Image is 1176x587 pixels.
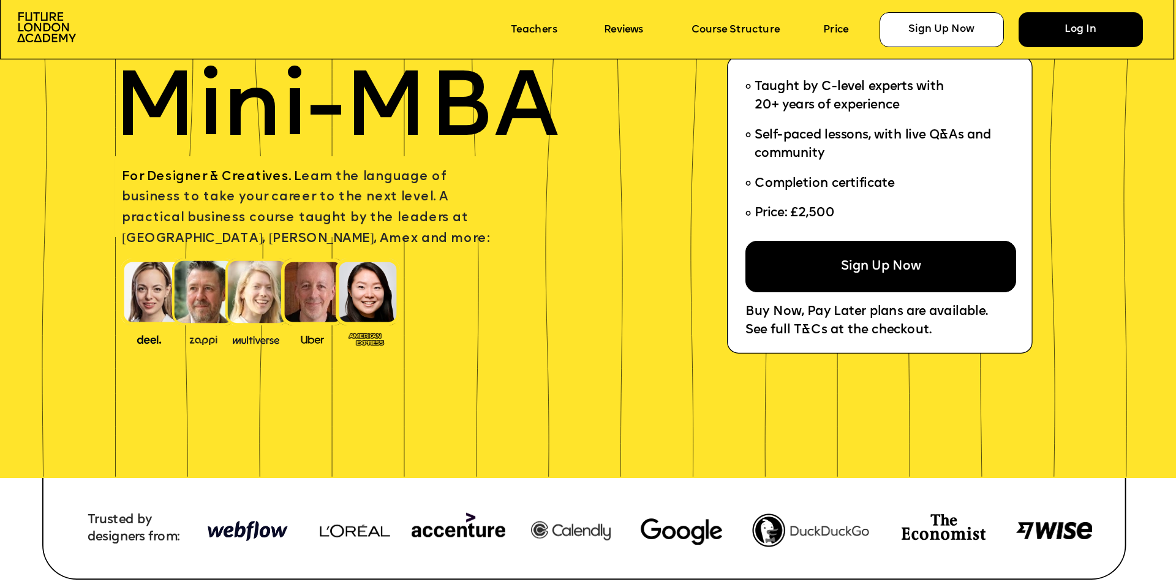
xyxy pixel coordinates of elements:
a: Teachers [511,24,557,36]
a: Reviews [604,24,643,36]
img: image-948b81d4-ecfd-4a21-a3e0-8573ccdefa42.png [300,504,618,559]
span: Mini-MBA [113,66,559,157]
img: image-74e81e4e-c3ca-4fbf-b275-59ce4ac8e97d.png [902,514,986,540]
span: Trusted by designers from: [88,514,179,544]
span: For Designer & Creatives. L [122,171,301,184]
img: image-99cff0b2-a396-4aab-8550-cf4071da2cb9.png [290,332,336,345]
span: Completion certificate [755,177,895,190]
span: Price: £2,500 [755,207,835,220]
a: Price [823,24,848,36]
span: Taught by C-level experts with 20+ years of experience [755,81,944,112]
img: image-b2f1584c-cbf7-4a77-bbe0-f56ae6ee31f2.png [180,332,226,345]
span: Buy Now, Pay Later plans are available. [745,305,988,318]
img: image-93eab660-639c-4de6-957c-4ae039a0235a.png [344,330,390,347]
img: image-fef0788b-2262-40a7-a71a-936c95dc9fdc.png [752,513,869,547]
a: Course Structure [692,24,780,36]
span: Self-paced lessons, with live Q&As and community [755,129,995,160]
img: image-948b81d4-ecfd-4a21-a3e0-8573ccdefa42.png [200,505,294,559]
img: image-b7d05013-d886-4065-8d38-3eca2af40620.png [228,331,284,346]
img: image-388f4489-9820-4c53-9b08-f7df0b8d4ae2.png [126,331,172,346]
span: See full T&Cs at the checkout. [745,324,932,336]
span: earn the language of business to take your career to the next level. A practical business course ... [122,171,489,246]
img: image-aac980e9-41de-4c2d-a048-f29dd30a0068.png [17,12,76,42]
img: image-780dffe3-2af1-445f-9bcc-6343d0dbf7fb.webp [641,518,722,545]
img: image-8d571a77-038a-4425-b27a-5310df5a295c.png [1016,522,1092,539]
